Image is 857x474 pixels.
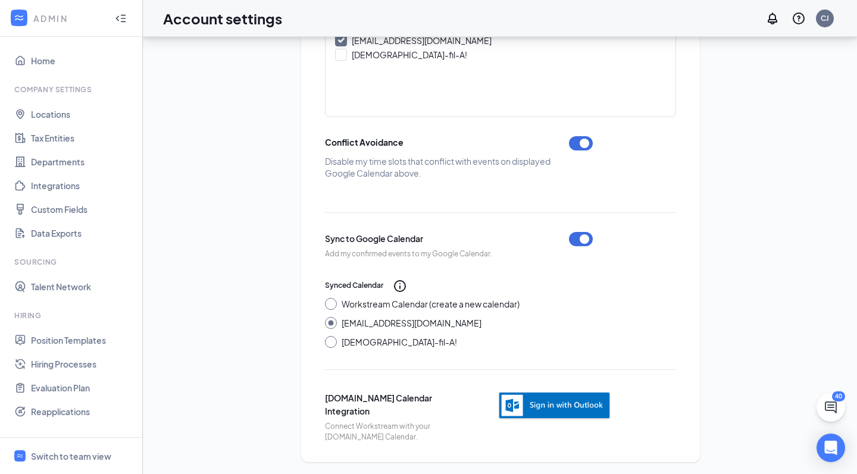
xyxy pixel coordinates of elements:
a: Position Templates [31,328,133,352]
div: Company Settings [14,84,130,95]
a: Custom Fields [31,197,133,221]
a: Integrations [31,174,133,197]
span: Synced Calendar [325,280,383,291]
div: Open Intercom Messenger [817,434,845,462]
svg: Notifications [765,11,780,26]
div: Workstream Calendar (create a new calendar) [342,298,520,310]
span: [DOMAIN_NAME] Calendar Integration [325,391,462,418]
span: Connect Workstream with your [DOMAIN_NAME] Calendar. [325,421,462,444]
a: Data Exports [31,221,133,245]
div: Conflict Avoidance [325,136,404,148]
div: CJ [821,13,829,23]
div: ADMIN [33,12,104,24]
div: [EMAIL_ADDRESS][DOMAIN_NAME] [352,34,492,46]
a: Departments [31,150,133,174]
h1: Account settings [163,8,282,29]
span: Add my confirmed events to my Google Calendar. [325,249,492,260]
svg: Collapse [115,12,127,24]
a: Home [31,49,133,73]
svg: WorkstreamLogo [16,452,24,460]
a: Talent Network [31,275,133,299]
div: Disable my time slots that conflict with events on displayed Google Calendar above. [325,155,569,179]
svg: Info [393,279,407,293]
a: Locations [31,102,133,126]
button: ChatActive [817,393,845,422]
svg: WorkstreamLogo [13,12,25,24]
a: Hiring Processes [31,352,133,376]
span: Sync to Google Calendar [325,232,492,245]
div: Sourcing [14,257,130,267]
div: Hiring [14,310,130,321]
svg: QuestionInfo [792,11,806,26]
div: [DEMOGRAPHIC_DATA]-fil-A! [342,336,457,348]
div: Switch to team view [31,450,111,462]
div: Team Management [14,435,130,445]
div: 40 [832,391,845,401]
a: Evaluation Plan [31,376,133,400]
div: [DEMOGRAPHIC_DATA]-fil-A! [352,49,467,61]
div: [EMAIL_ADDRESS][DOMAIN_NAME] [342,317,481,329]
svg: ChatActive [824,400,838,415]
a: Reapplications [31,400,133,423]
a: Tax Entities [31,126,133,150]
